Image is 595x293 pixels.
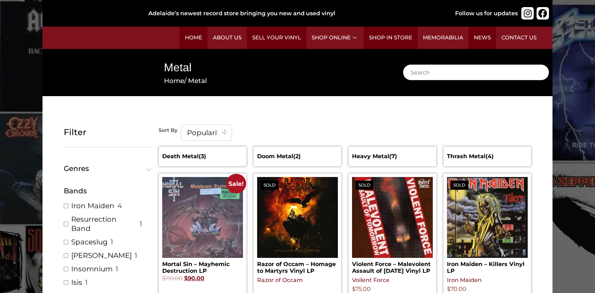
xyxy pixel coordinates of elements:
mark: (3) [199,153,206,160]
img: Razor of Occam – Homage to Martyrs Vinyl LP [257,177,338,258]
img: Iron Maiden – Killers Vinyl LP [447,177,528,258]
a: Insomnium [71,264,113,273]
span: Genres [64,165,148,172]
a: Sale! Mortal Sin – Mayhemic Destruction LP [162,177,243,283]
h2: Thrash Metal [447,150,528,162]
span: Popularity [181,125,232,140]
span: Sold [356,181,373,190]
span: 4 [117,201,122,210]
a: Isis [71,278,82,287]
a: Voilent Force [352,277,390,283]
a: SoldIron Maiden – Killers Vinyl LP [447,177,528,274]
a: Shop in Store [364,27,418,49]
a: Razor of Occam [257,277,303,283]
a: Sell Your Vinyl [247,27,306,49]
span: $ [162,275,166,282]
img: Mortal Sin – Mayhemic Destruction LP [162,177,243,258]
span: 1 [110,237,113,247]
span: 1 [135,251,137,260]
bdi: 70.00 [447,286,466,292]
a: Visit product category Heavy Metal [352,150,433,162]
span: 1 [140,219,142,228]
h5: Sort By [159,127,177,134]
h2: Razor of Occam – Homage to Martyrs Vinyl LP [257,258,338,274]
a: Spaceslug [71,237,108,247]
a: Resurrection Band [71,215,137,233]
bdi: 75.00 [352,286,371,292]
a: Iron Maiden [71,201,114,210]
div: Bands [64,186,152,196]
span: $ [352,286,356,292]
h2: Doom Metal [257,150,338,162]
a: Home [164,77,184,85]
a: Contact Us [496,27,542,49]
mark: (7) [389,153,397,160]
h2: Mortal Sin – Mayhemic Destruction LP [162,258,243,274]
mark: (4) [486,153,494,160]
a: Shop Online [306,27,364,49]
bdi: 90.00 [184,275,204,282]
span: 1 [85,278,87,287]
span: $ [447,286,450,292]
a: [PERSON_NAME] [71,251,132,260]
span: Sold [261,181,278,190]
a: Memorabilia [418,27,469,49]
bdi: 110.00 [162,275,183,282]
a: SoldRazor of Occam – Homage to Martyrs Vinyl LP [257,177,338,274]
a: About Us [208,27,247,49]
a: Iron Maiden [447,277,482,283]
a: Visit product category Death Metal [162,150,243,162]
div: Adelaide’s newest record store bringing you new and used vinyl [148,9,432,18]
span: Sold [450,181,468,190]
h2: Iron Maiden – Killers Vinyl LP [447,258,528,274]
a: Visit product category Doom Metal [257,150,338,162]
img: Violent Force [352,177,433,258]
a: News [469,27,496,49]
a: SoldViolent Force – Malevolent Assault of [DATE] Vinyl LP [352,177,433,274]
div: Follow us for updates [455,9,518,18]
nav: Breadcrumb [164,76,382,86]
h2: Violent Force – Malevolent Assault of [DATE] Vinyl LP [352,258,433,274]
span: Sale! [226,174,246,193]
span: 1 [115,264,118,273]
a: Visit product category Thrash Metal [447,150,528,162]
mark: (2) [293,153,301,160]
a: Home [180,27,208,49]
h2: Heavy Metal [352,150,433,162]
span: $ [184,275,188,282]
h1: Metal [164,60,382,76]
input: Search [403,65,549,80]
button: Genres [64,165,152,172]
h2: Death Metal [162,150,243,162]
span: Popularity [181,125,232,141]
h5: Filter [64,127,152,138]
